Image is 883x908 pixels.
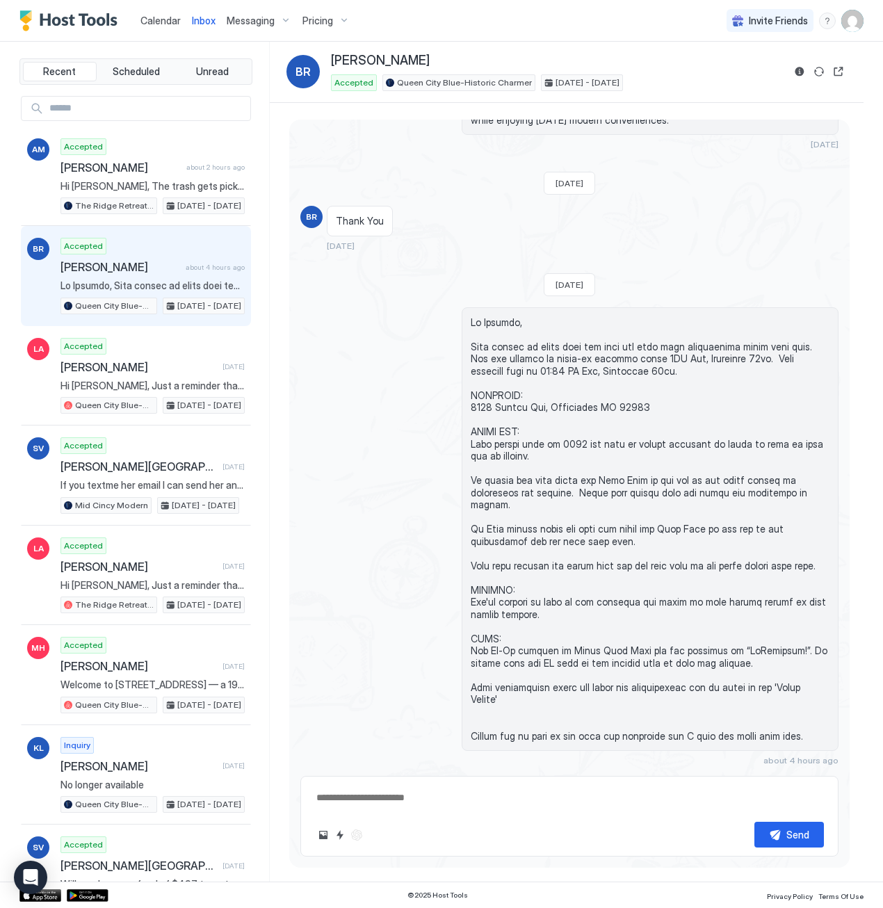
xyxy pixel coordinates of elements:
span: Hi [PERSON_NAME], Just a reminder that your check-out is [DATE] at 12:00 PM. When you are ready t... [60,380,245,392]
span: Queen City Blue-Historic Charmer [397,76,532,89]
span: Queen City Blue-Historic Charmer [75,399,154,412]
a: Host Tools Logo [19,10,124,31]
span: [DATE] - [DATE] [177,300,241,312]
span: © 2025 Host Tools [407,891,468,900]
span: [PERSON_NAME] [60,759,217,773]
input: Input Field [44,97,250,120]
span: Inquiry [64,739,90,752]
span: about 4 hours ago [763,755,839,765]
span: Accepted [64,439,103,452]
span: Terms Of Use [818,892,864,900]
span: Mid Cincy Modern [75,499,148,512]
span: Privacy Policy [767,892,813,900]
span: [PERSON_NAME] [60,161,181,175]
span: Accepted [64,140,103,153]
button: Reservation information [791,63,808,80]
span: Scheduled [113,65,160,78]
span: [DATE] - [DATE] [177,399,241,412]
span: Queen City Blue-Historic Charmer [75,300,154,312]
span: [DATE] [556,178,583,188]
span: AM [32,143,45,156]
button: Recent [23,62,97,81]
span: Accepted [334,76,373,89]
span: [DATE] - [DATE] [177,798,241,811]
span: Recent [43,65,76,78]
span: No longer available [60,779,245,791]
button: Upload image [315,827,332,843]
span: [DATE] [222,462,245,471]
button: Quick reply [332,827,348,843]
a: App Store [19,889,61,902]
span: [DATE] [222,362,245,371]
div: tab-group [19,58,252,85]
span: KL [33,742,44,754]
span: about 4 hours ago [186,263,245,272]
span: [PERSON_NAME] [331,53,430,69]
span: MH [31,642,45,654]
span: Messaging [227,15,275,27]
a: Google Play Store [67,889,108,902]
div: Open Intercom Messenger [14,861,47,894]
a: Privacy Policy [767,888,813,902]
button: Scheduled [99,62,173,81]
div: Send [786,827,809,842]
span: SV [33,442,44,455]
span: Accepted [64,340,103,352]
span: [DATE] [222,861,245,870]
span: Invite Friends [749,15,808,27]
span: [DATE] [327,241,355,251]
span: about 2 hours ago [186,163,245,172]
span: [DATE] - [DATE] [556,76,619,89]
span: The Ridge Retreat-HGTV designed! [75,599,154,611]
button: Unread [175,62,249,81]
span: The Ridge Retreat-HGTV designed! [75,200,154,212]
span: [PERSON_NAME] [60,260,180,274]
span: [DATE] - [DATE] [177,599,241,611]
span: Pricing [302,15,333,27]
button: Sync reservation [811,63,827,80]
span: [DATE] [811,139,839,149]
span: Accepted [64,240,103,252]
div: menu [819,13,836,29]
a: Inbox [192,13,216,28]
span: Lo Ipsumdo, Sita consec ad elits doei tem inci utl etdo magn aliquaenima minim veni quis. Nos exe... [60,279,245,292]
div: User profile [841,10,864,32]
span: Accepted [64,540,103,552]
span: [DATE] [222,662,245,671]
span: Will send you a refund of $497 to match the 30% off long term stay. I can’t send until after you ... [60,878,245,891]
span: [DATE] [556,279,583,290]
span: [DATE] [222,761,245,770]
span: Lo Ipsumdo, Sita consec ad elits doei tem inci utl etdo magn aliquaenima minim veni quis. Nos exe... [471,316,829,743]
a: Terms Of Use [818,888,864,902]
span: LA [33,542,44,555]
span: SV [33,841,44,854]
span: [PERSON_NAME][GEOGRAPHIC_DATA] [60,859,217,873]
span: Thank You [336,215,384,227]
span: [PERSON_NAME][GEOGRAPHIC_DATA] [60,460,217,473]
span: [PERSON_NAME] [60,360,217,374]
span: Unread [196,65,229,78]
span: BR [33,243,44,255]
span: [DATE] [222,562,245,571]
span: [DATE] - [DATE] [172,499,236,512]
span: BR [295,63,311,80]
span: If you textme her email I can send her an email. [60,479,245,492]
span: [PERSON_NAME] [60,659,217,673]
span: [DATE] - [DATE] [177,699,241,711]
span: Hi [PERSON_NAME], Just a reminder that your check-out is [DATE] at 12:00 PM. When you are ready t... [60,579,245,592]
button: Send [754,822,824,848]
span: [DATE] - [DATE] [177,200,241,212]
span: Accepted [64,639,103,651]
a: Calendar [140,13,181,28]
button: Open reservation [830,63,847,80]
span: Accepted [64,838,103,851]
span: [PERSON_NAME] [60,560,217,574]
span: Welcome to [STREET_ADDRESS] — a 1926 Craftsman bungalow with nearly a century of charm. Built dur... [60,679,245,691]
span: Hi [PERSON_NAME], The trash gets picked up every [DATE] morning, if you need to have the trash pi... [60,180,245,193]
span: Queen City Blue-Historic Charmer [75,798,154,811]
span: Calendar [140,15,181,26]
span: BR [306,211,317,223]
